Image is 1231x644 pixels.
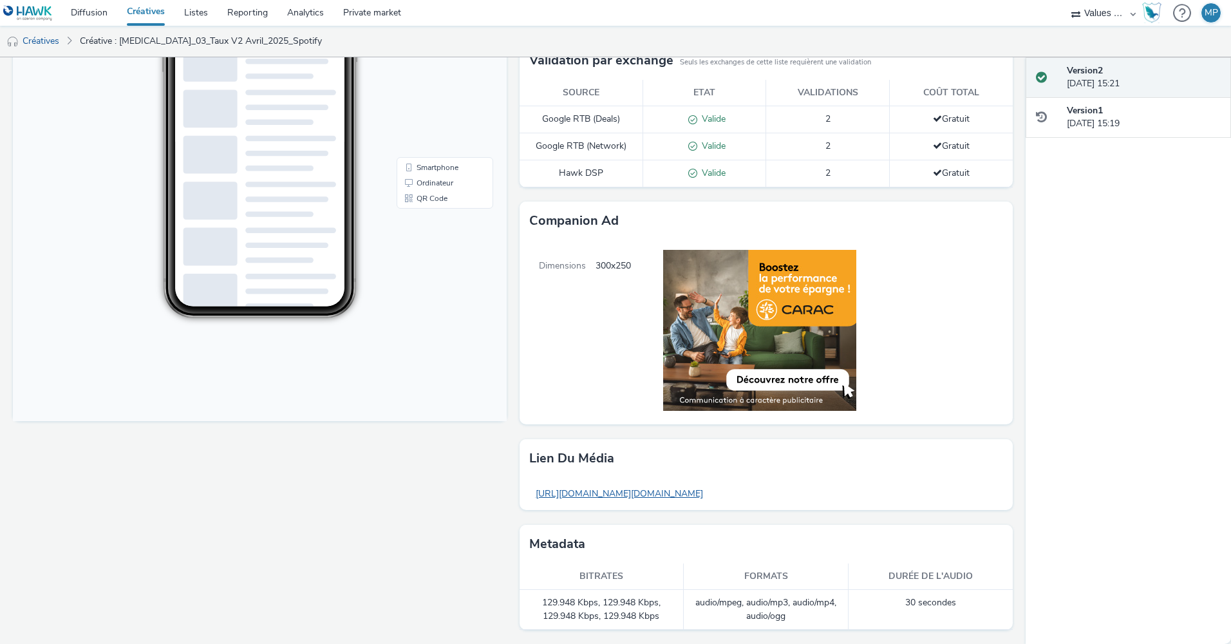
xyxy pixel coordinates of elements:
td: 30 secondes [849,590,1013,630]
img: audio [6,35,19,48]
td: Hawk DSP [520,160,643,187]
small: Seuls les exchanges de cette liste requièrent une validation [680,57,871,68]
div: MP [1205,3,1218,23]
h3: Lien du média [529,449,614,468]
img: undefined Logo [3,5,53,21]
span: QR Code [404,301,435,309]
li: QR Code [386,298,478,313]
a: [URL][DOMAIN_NAME][DOMAIN_NAME] [529,481,709,506]
th: Validations [766,80,890,106]
img: Hawk Academy [1142,3,1161,23]
th: Bitrates [520,563,684,590]
div: [DATE] 15:19 [1067,104,1221,131]
td: audio/mpeg, audio/mp3, audio/mp4, audio/ogg [684,590,849,630]
th: Source [520,80,643,106]
th: Coût total [890,80,1013,106]
li: Smartphone [386,267,478,282]
th: Etat [643,80,766,106]
th: Durée de l'audio [849,563,1013,590]
span: Gratuit [933,113,970,125]
div: [DATE] 15:21 [1067,64,1221,91]
li: Ordinateur [386,282,478,298]
span: Valide [697,113,726,125]
img: Companion Ad [631,240,866,421]
span: Ordinateur [404,286,440,294]
span: Valide [697,140,726,152]
td: 129.948 Kbps, 129.948 Kbps, 129.948 Kbps, 129.948 Kbps [520,590,684,630]
span: Gratuit [933,140,970,152]
span: Gratuit [933,167,970,179]
td: Google RTB (Network) [520,133,643,160]
span: Valide [697,167,726,179]
strong: Version 1 [1067,104,1103,117]
span: 15:05 [176,50,190,57]
h3: Companion Ad [529,211,619,231]
span: 2 [825,140,831,152]
h3: Validation par exchange [529,51,673,70]
span: 2 [825,167,831,179]
strong: Version 2 [1067,64,1103,77]
a: Hawk Academy [1142,3,1167,23]
a: Créative : [MEDICAL_DATA]_03_Taux V2 Avril_2025_Spotify [73,26,328,57]
span: Smartphone [404,270,446,278]
th: Formats [684,563,849,590]
span: 2 [825,113,831,125]
span: 300x250 [596,240,631,424]
span: Dimensions [520,240,596,424]
td: Google RTB (Deals) [520,106,643,133]
h3: Metadata [529,535,585,554]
